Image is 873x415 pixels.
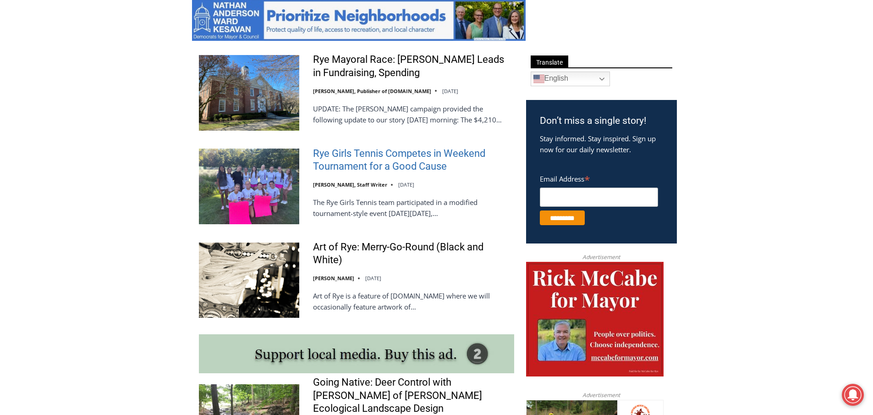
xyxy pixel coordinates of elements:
time: [DATE] [365,275,381,282]
p: The Rye Girls Tennis team participated in a modified tournament-style event [DATE][DATE],… [313,197,514,219]
div: "The first chef I interviewed talked about coming to [GEOGRAPHIC_DATA] from [GEOGRAPHIC_DATA] in ... [231,0,433,89]
p: Art of Rye is a feature of [DOMAIN_NAME] where we will occasionally feature artwork of… [313,290,514,312]
img: McCabe for Mayor [526,262,664,376]
a: Intern @ [DOMAIN_NAME] [220,89,444,114]
div: Face Painting [96,27,131,75]
time: [DATE] [398,181,414,188]
a: English [531,72,610,86]
a: [PERSON_NAME] Read Sanctuary Fall Fest: [DATE] [0,91,137,114]
div: / [103,77,105,87]
a: [PERSON_NAME], Publisher of [DOMAIN_NAME] [313,88,431,94]
span: Advertisement [573,253,629,261]
time: [DATE] [442,88,458,94]
span: Translate [531,55,568,68]
h4: [PERSON_NAME] Read Sanctuary Fall Fest: [DATE] [7,92,122,113]
img: support local media, buy this ad [199,334,514,373]
img: en [533,73,544,84]
h3: Don’t miss a single story! [540,114,663,128]
a: Art of Rye: Merry-Go-Round (Black and White) [313,241,514,267]
img: Rye Girls Tennis Competes in Weekend Tournament for a Good Cause [199,149,299,224]
p: Stay informed. Stay inspired. Sign up now for our daily newsletter. [540,133,663,155]
p: UPDATE: The [PERSON_NAME] campaign provided the following update to our story [DATE] morning: The... [313,103,514,125]
span: Advertisement [573,391,629,399]
label: Email Address [540,170,658,186]
div: 6 [107,77,111,87]
img: Art of Rye: Merry-Go-Round (Black and White) [199,243,299,318]
a: [PERSON_NAME], Staff Writer [313,181,387,188]
div: 3 [96,77,100,87]
span: Intern @ [DOMAIN_NAME] [240,91,425,112]
img: Rye Mayoral Race: Henderson Leads in Fundraising, Spending [199,55,299,130]
a: Rye Girls Tennis Competes in Weekend Tournament for a Good Cause [313,147,514,173]
a: [PERSON_NAME] [313,275,354,282]
a: Rye Mayoral Race: [PERSON_NAME] Leads in Fundraising, Spending [313,53,514,79]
